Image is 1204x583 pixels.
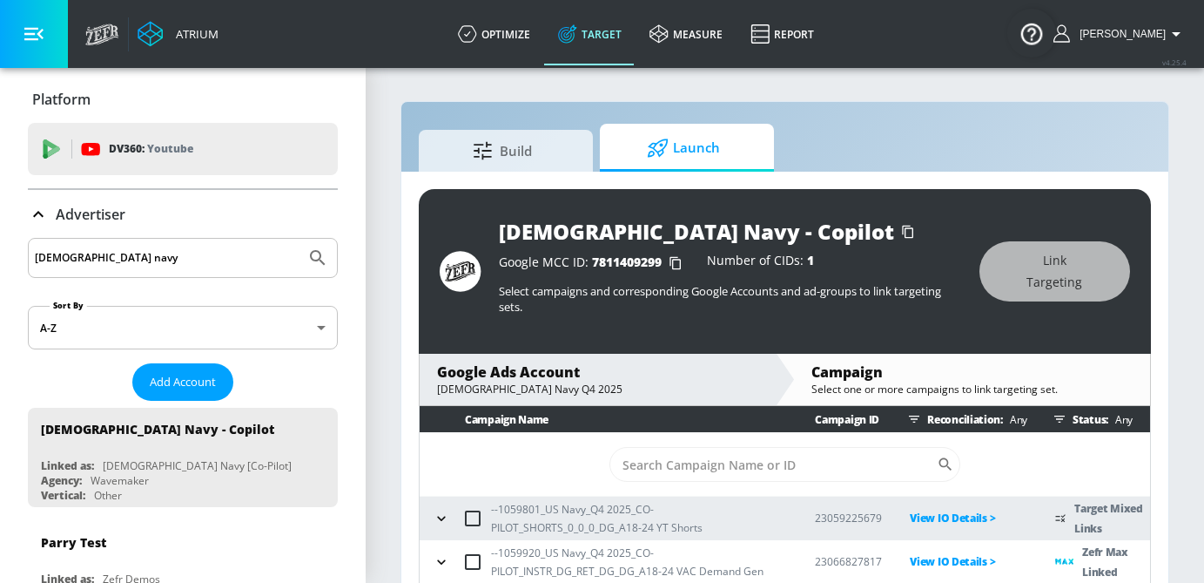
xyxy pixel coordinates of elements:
div: Google Ads Account[DEMOGRAPHIC_DATA] Navy Q4 2025 [420,354,776,405]
p: Any [1108,410,1133,429]
div: A-Z [28,306,338,349]
div: [DEMOGRAPHIC_DATA] Navy Q4 2025 [437,382,758,397]
p: Platform [32,90,91,109]
div: [DEMOGRAPHIC_DATA] Navy - Copilot [499,217,894,246]
div: [DEMOGRAPHIC_DATA] Navy - Copilot [41,421,274,437]
button: [PERSON_NAME] [1053,24,1187,44]
div: [DEMOGRAPHIC_DATA] Navy - CopilotLinked as:[DEMOGRAPHIC_DATA] Navy [Co-Pilot]Agency:WavemakerVert... [28,408,338,507]
p: Advertiser [56,205,125,224]
label: Sort By [50,300,87,311]
div: Advertiser [28,190,338,239]
span: 7811409299 [592,254,662,270]
div: Google MCC ID: [499,254,689,272]
div: Campaign [811,363,1133,382]
p: Any [1003,410,1027,429]
div: Atrium [169,26,219,42]
div: Platform [28,75,338,124]
div: [DEMOGRAPHIC_DATA] Navy [Co-Pilot] [103,458,292,473]
div: Select one or more campaigns to link targeting set. [811,382,1133,397]
div: Google Ads Account [437,363,758,382]
a: Atrium [138,21,219,47]
div: Agency: [41,473,82,488]
div: Number of CIDs: [707,254,814,272]
p: 23059225679 [815,509,882,527]
th: Campaign ID [787,406,882,433]
button: Open Resource Center [1007,9,1056,58]
span: Launch [617,127,750,169]
p: DV360: [109,139,193,159]
div: DV360: Youtube [28,123,338,175]
p: Youtube [147,139,193,158]
span: Build [436,130,568,172]
p: 23066827817 [815,552,882,571]
button: Submit Search [299,239,337,277]
div: Parry Test [41,534,106,551]
div: Reconciliation: [901,406,1027,432]
a: Report [737,3,828,65]
span: Add Account [150,372,216,392]
span: v 4.25.4 [1162,58,1187,67]
div: Status: [1046,406,1150,432]
button: Add Account [132,363,233,401]
a: Target [544,3,636,65]
th: Campaign Name [420,406,787,433]
p: View IO Details > [910,508,1027,528]
div: Other [94,488,122,503]
p: View IO Details > [910,552,1027,572]
p: Zefr Max Linked [1082,542,1150,582]
div: Wavemaker [91,473,149,488]
div: Search CID Name or Number [609,447,961,482]
div: Vertical: [41,488,85,503]
p: Target Mixed Links [1074,498,1150,539]
input: Search Campaign Name or ID [609,447,938,482]
a: optimize [444,3,544,65]
span: 1 [807,252,814,268]
p: --1059920_US Navy_Q4 2025_CO-PILOT_INSTR_DG_RET_DG_DG_A18-24 VAC Demand Gen [491,544,787,580]
p: Select campaigns and corresponding Google Accounts and ad-groups to link targeting sets. [499,283,962,315]
div: Linked as: [41,458,94,473]
input: Search by name [35,247,299,269]
span: [PERSON_NAME] [1073,28,1166,40]
p: --1059801_US Navy_Q4 2025_CO-PILOT_SHORTS_0_0_0_DG_A18-24 YT Shorts [491,500,787,537]
a: measure [636,3,737,65]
